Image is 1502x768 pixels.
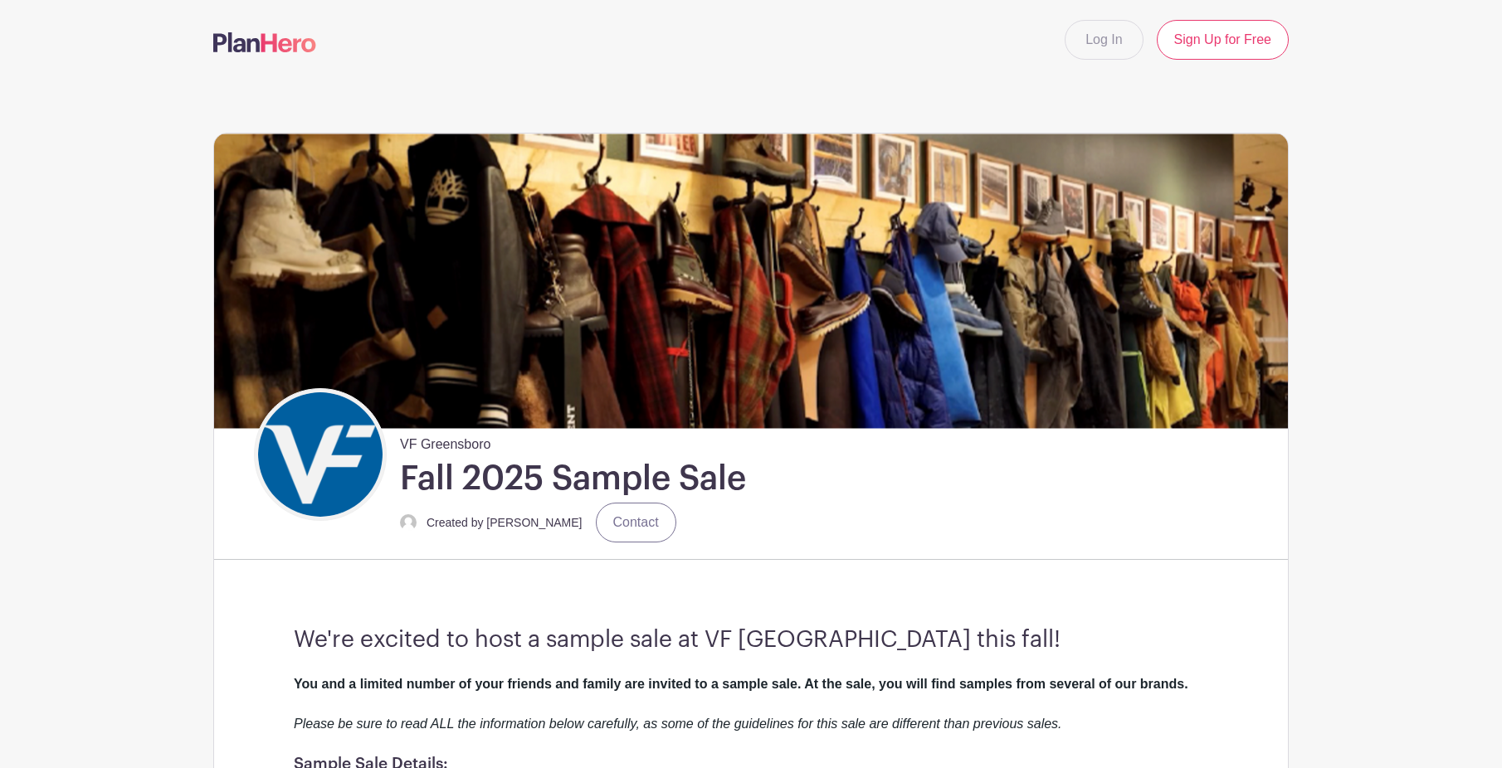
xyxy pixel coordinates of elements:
span: VF Greensboro [400,428,490,454]
h1: Fall 2025 Sample Sale [400,458,746,499]
strong: You and a limited number of your friends and family are invited to a sample sale. At the sale, yo... [294,677,1188,691]
img: Sample%20Sale.png [214,134,1288,428]
img: default-ce2991bfa6775e67f084385cd625a349d9dcbb7a52a09fb2fda1e96e2d18dcdb.png [400,514,417,531]
em: Please be sure to read ALL the information below carefully, as some of the guidelines for this sa... [294,717,1062,731]
a: Log In [1065,20,1143,60]
a: Contact [596,503,676,542]
small: Created by [PERSON_NAME] [427,516,583,529]
img: VF_Icon_FullColor_CMYK-small.png [258,392,383,517]
a: Sign Up for Free [1157,20,1289,60]
img: logo-507f7623f17ff9eddc593b1ce0a138ce2505c220e1c5a4e2b4648c50719b7d32.svg [213,32,316,52]
h3: We're excited to host a sample sale at VF [GEOGRAPHIC_DATA] this fall! [294,626,1208,654]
